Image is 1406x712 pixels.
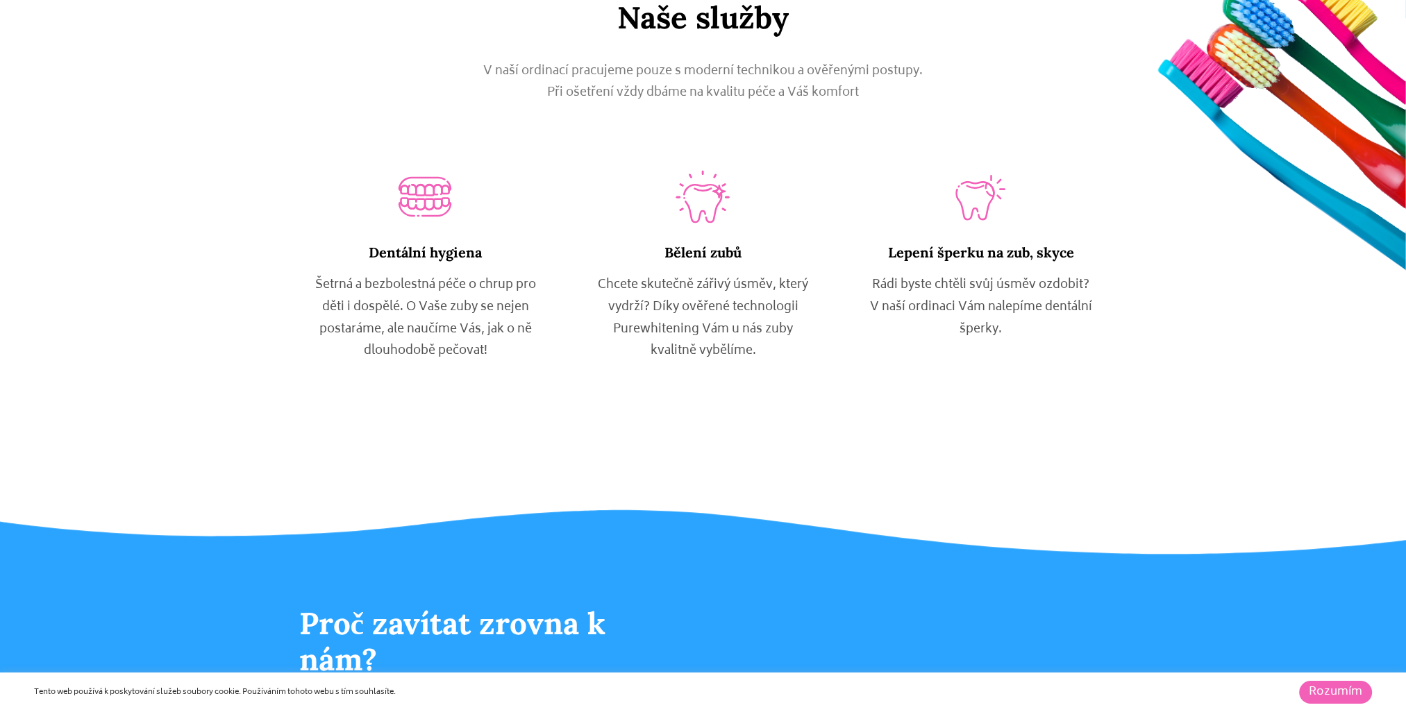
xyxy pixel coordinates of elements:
[403,61,1003,105] p: V naší ordinací pracujeme pouze s moderní technikou a ověřenými postupy. Při ošetření vždy dbáme ...
[887,244,1073,261] span: Lepení šperku na zub, skyce
[315,275,537,362] p: Šetrná a bezbolestná péče o chrup pro děti i dospělé. O Vaše zuby se nejen postaráme, ale naučíme...
[369,244,482,261] span: Dentální hygiena
[34,686,971,699] div: Tento web používá k poskytování služeb soubory cookie. Používáním tohoto webu s tím souhlasíte.
[869,275,1091,341] p: Rádi byste chtěli svůj úsměv ozdobit? V naší ordinaci Vám nalepíme dentální šperky.
[299,605,659,679] h2: Proč zavítat zrovna k nám?
[592,275,814,362] p: Chcete skutečně zářivý úsměv, který vydrží? Díky ověřené technologii Purewhitening Vám u nás zuby...
[1299,681,1372,704] a: Rozumím
[664,244,742,261] span: Bělení zubů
